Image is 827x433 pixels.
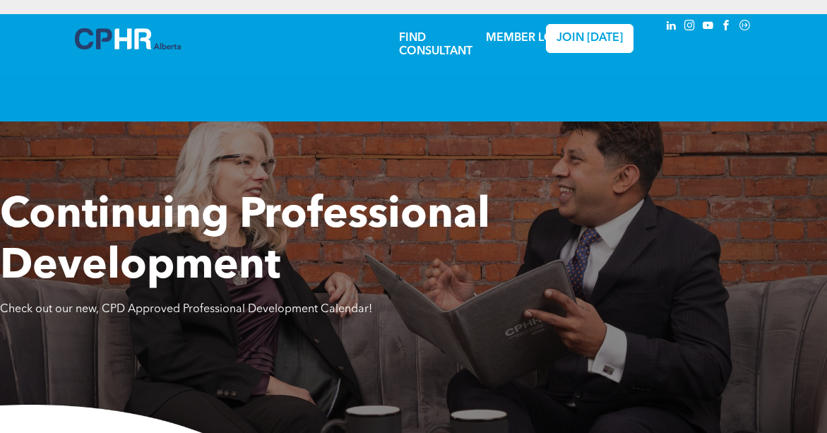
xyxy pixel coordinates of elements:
[701,18,716,37] a: youtube
[719,18,734,37] a: facebook
[75,28,181,49] img: A blue and white logo for cp alberta
[682,18,698,37] a: instagram
[546,24,634,53] a: JOIN [DATE]
[557,32,623,45] span: JOIN [DATE]
[737,18,753,37] a: Social network
[486,32,574,44] a: MEMBER LOGIN
[664,18,679,37] a: linkedin
[399,32,472,57] a: FIND CONSULTANT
